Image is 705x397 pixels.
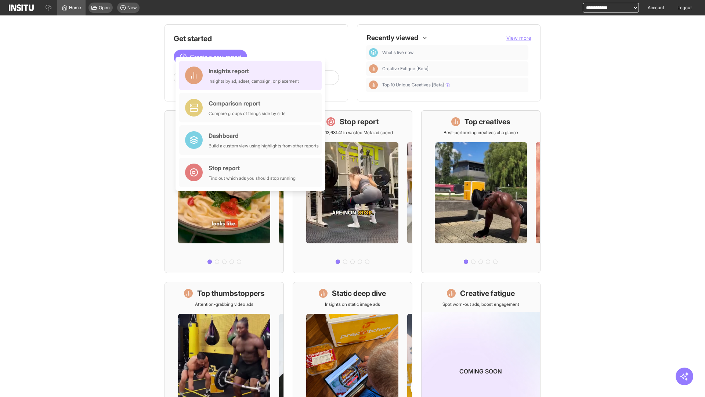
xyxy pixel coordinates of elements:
h1: Stop report [340,117,379,127]
span: View more [506,35,531,41]
div: Stop report [209,164,296,172]
p: Insights on static image ads [325,301,380,307]
div: Comparison report [209,99,286,108]
span: New [127,5,137,11]
span: What's live now [382,50,525,56]
div: Insights report [209,67,299,75]
h1: Get started [174,33,339,44]
div: Dashboard [209,131,319,140]
a: Top creativesBest-performing creatives at a glance [421,110,540,273]
p: Save £13,631.41 in wasted Meta ad spend [312,130,393,136]
div: Build a custom view using highlights from other reports [209,143,319,149]
a: What's live nowSee all active ads instantly [164,110,284,273]
div: Find out which ads you should stop running [209,175,296,181]
span: Creative Fatigue [Beta] [382,66,525,72]
h1: Top creatives [464,117,510,127]
span: Top 10 Unique Creatives [Beta] [382,82,450,88]
div: Insights [369,64,378,73]
h1: Static deep dive [332,288,386,298]
h1: Top thumbstoppers [197,288,265,298]
div: Insights [369,81,378,89]
span: What's live now [382,50,413,56]
div: Compare groups of things side by side [209,111,286,117]
p: Attention-grabbing video ads [195,301,253,307]
span: Create a new report [190,53,241,61]
div: Insights by ad, adset, campaign, or placement [209,78,299,84]
a: Stop reportSave £13,631.41 in wasted Meta ad spend [293,110,412,273]
span: Creative Fatigue [Beta] [382,66,429,72]
p: Best-performing creatives at a glance [444,130,518,136]
div: Dashboard [369,48,378,57]
span: Open [99,5,110,11]
span: Home [69,5,81,11]
button: View more [506,34,531,42]
button: Create a new report [174,50,247,64]
img: Logo [9,4,34,11]
span: Top 10 Unique Creatives [Beta] [382,82,525,88]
